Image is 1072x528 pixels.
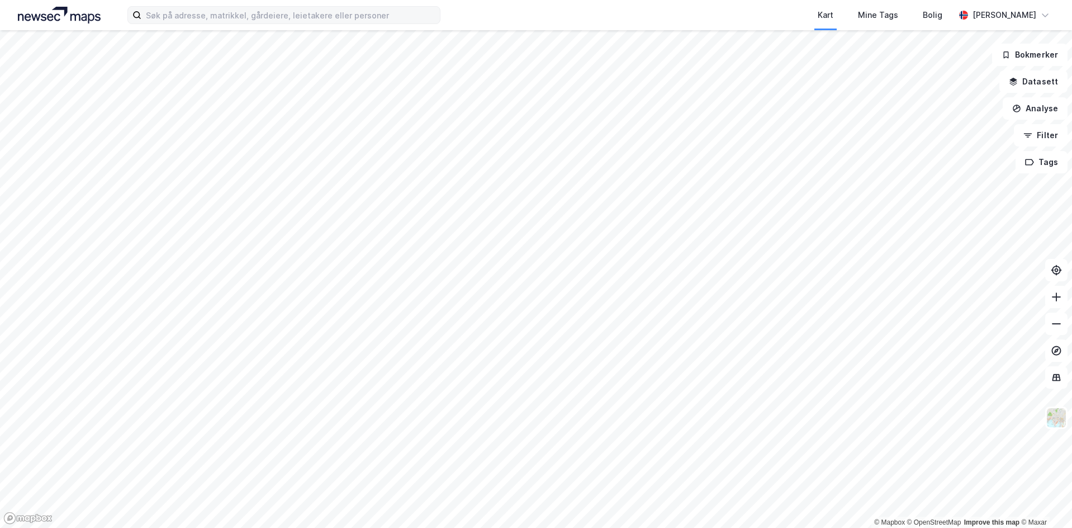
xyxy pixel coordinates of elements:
div: [PERSON_NAME] [973,8,1036,22]
div: Mine Tags [858,8,898,22]
div: Kart [818,8,833,22]
button: Datasett [999,70,1068,93]
img: logo.a4113a55bc3d86da70a041830d287a7e.svg [18,7,101,23]
a: Mapbox homepage [3,512,53,525]
a: Mapbox [874,518,905,526]
button: Bokmerker [992,44,1068,66]
button: Tags [1016,151,1068,173]
input: Søk på adresse, matrikkel, gårdeiere, leietakere eller personer [141,7,440,23]
a: OpenStreetMap [907,518,961,526]
button: Filter [1014,124,1068,147]
a: Improve this map [964,518,1019,526]
iframe: Chat Widget [1016,474,1072,528]
div: Bolig [923,8,942,22]
button: Analyse [1003,97,1068,120]
img: Z [1046,407,1067,428]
